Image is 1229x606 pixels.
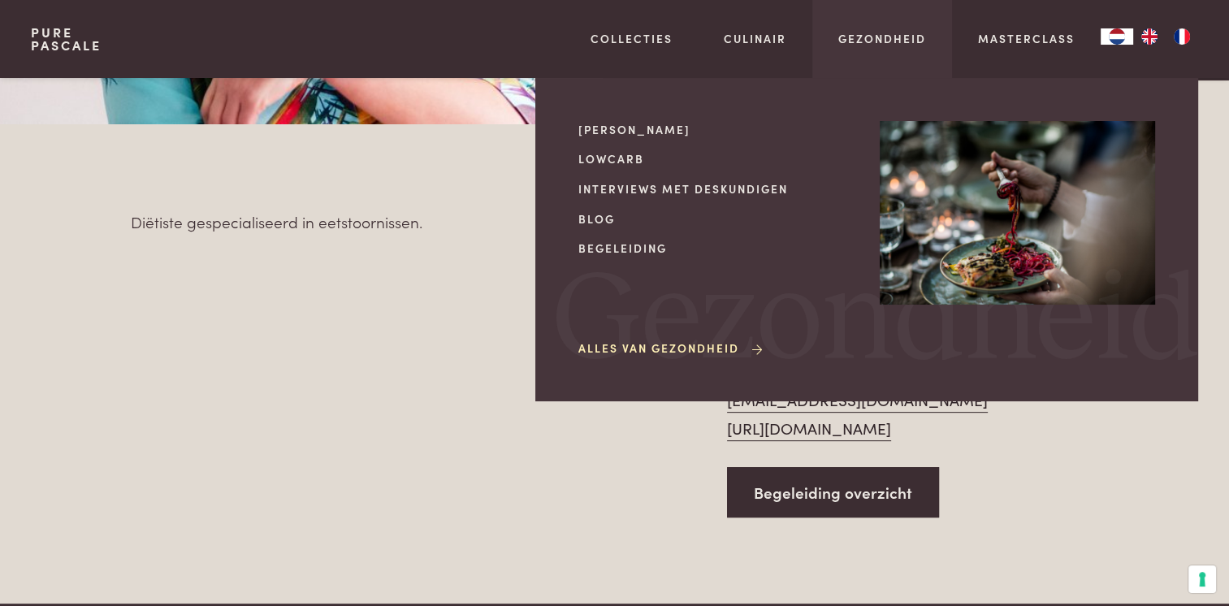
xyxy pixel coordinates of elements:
[578,150,854,167] a: Lowcarb
[578,180,854,197] a: Interviews met deskundigen
[552,259,1201,383] span: Gezondheid
[1101,28,1198,45] aside: Language selected: Nederlands
[727,417,891,441] a: [URL][DOMAIN_NAME]
[578,340,765,357] a: Alles van Gezondheid
[1133,28,1166,45] a: EN
[131,210,602,234] p: Diëtiste gespecialiseerd in eetstoornissen.
[1166,28,1198,45] a: FR
[1101,28,1133,45] div: Language
[578,210,854,227] a: Blog
[31,26,102,52] a: PurePascale
[838,30,926,47] a: Gezondheid
[1133,28,1198,45] ul: Language list
[1188,565,1216,593] button: Uw voorkeuren voor toestemming voor trackingtechnologieën
[880,121,1155,305] img: Gezondheid
[1101,28,1133,45] a: NL
[724,30,786,47] a: Culinair
[727,467,939,518] a: Begeleiding overzicht
[578,240,854,257] a: Begeleiding
[591,30,673,47] a: Collecties
[578,121,854,138] a: [PERSON_NAME]
[978,30,1075,47] a: Masterclass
